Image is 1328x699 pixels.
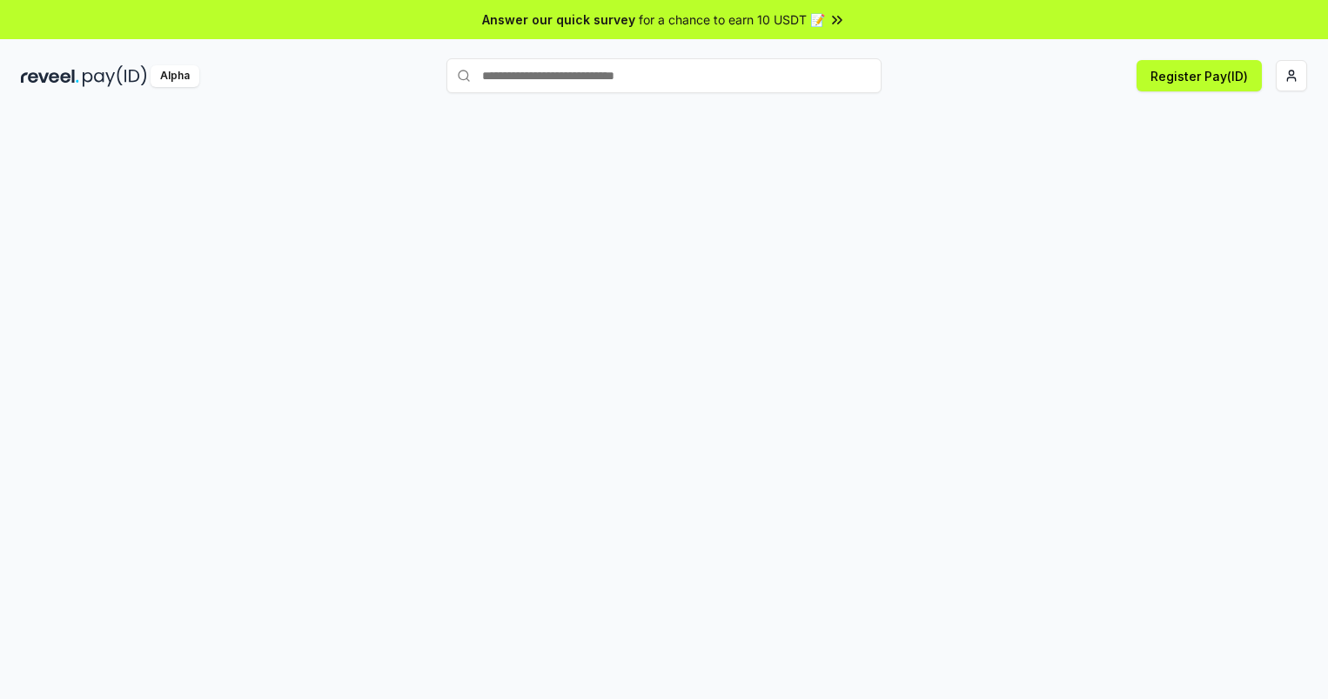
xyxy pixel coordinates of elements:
[21,65,79,87] img: reveel_dark
[151,65,199,87] div: Alpha
[83,65,147,87] img: pay_id
[639,10,825,29] span: for a chance to earn 10 USDT 📝
[482,10,635,29] span: Answer our quick survey
[1137,60,1262,91] button: Register Pay(ID)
